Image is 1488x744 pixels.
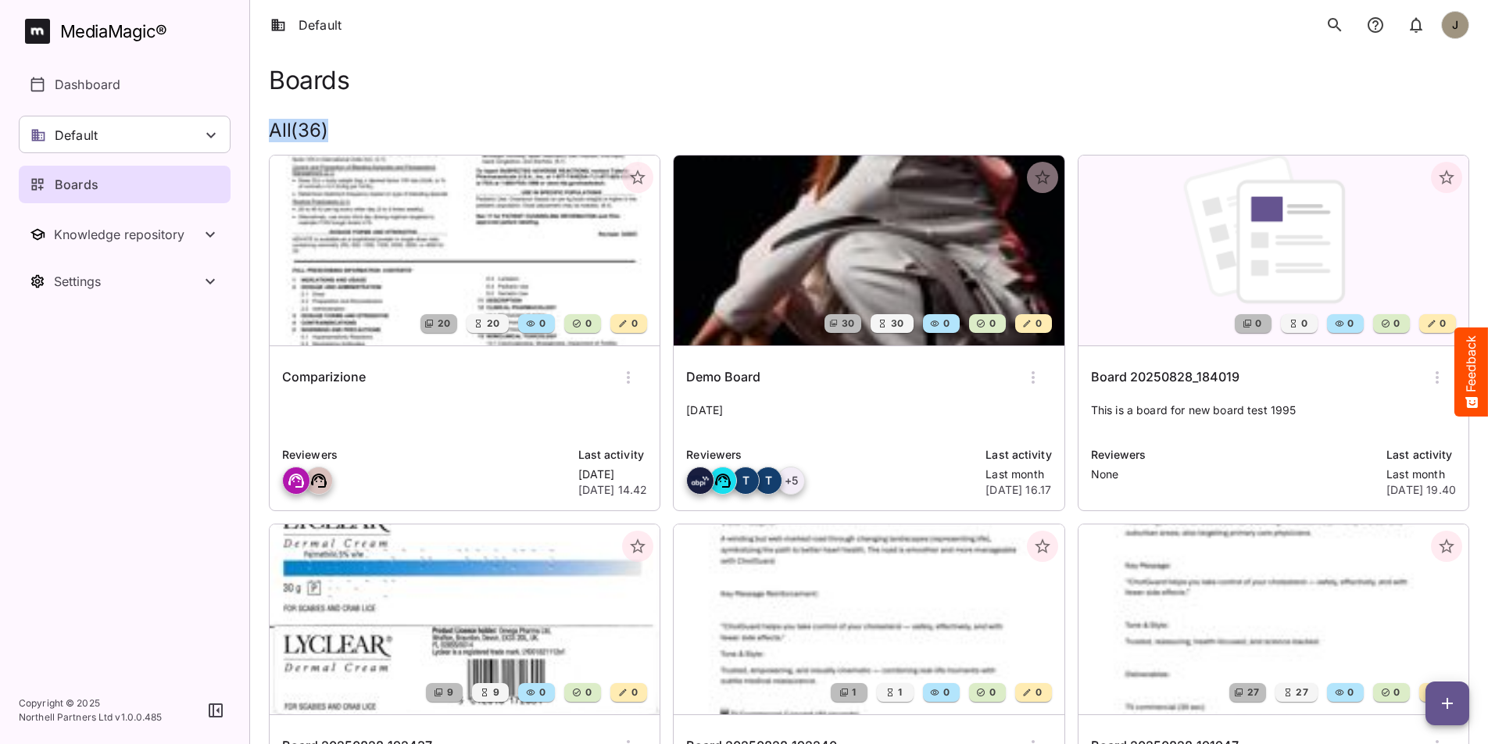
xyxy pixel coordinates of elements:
div: T [754,467,782,495]
span: 9 [492,685,499,700]
button: notifications [1360,9,1391,41]
span: 0 [1300,316,1307,331]
span: 1 [850,685,856,700]
button: Toggle Settings [19,263,231,300]
span: 0 [1346,685,1354,700]
span: 0 [630,685,638,700]
p: Reviewers [1091,446,1378,463]
p: Reviewers [686,446,976,463]
img: Board 20250828_192437 [270,524,660,714]
span: 20 [485,316,500,331]
span: 9 [445,685,453,700]
p: [DATE] 19.40 [1386,482,1456,498]
button: notifications [1400,9,1432,41]
p: Copyright © 2025 [19,696,163,710]
h1: Boards [269,66,349,95]
span: 30 [889,316,904,331]
div: + 5 [777,467,805,495]
p: Boards [55,175,98,194]
span: 0 [1392,685,1400,700]
span: 0 [1392,316,1400,331]
h6: Board 20250828_184019 [1091,367,1239,388]
span: 20 [436,316,451,331]
span: 0 [538,316,545,331]
h6: Demo Board [686,367,760,388]
span: 0 [988,316,996,331]
p: None [1091,467,1378,482]
span: 1 [896,685,902,700]
p: Last month [1386,467,1456,482]
div: T [731,467,760,495]
p: [DATE] [578,467,648,482]
p: [DATE] 14.42 [578,482,648,498]
p: [DATE] 16.17 [985,482,1051,498]
p: Default [55,126,98,145]
span: 0 [1034,685,1042,700]
span: 30 [840,316,855,331]
h6: Comparizione [282,367,366,388]
p: This is a board for new board test 1995 [1091,402,1456,434]
span: 27 [1294,685,1308,700]
span: 0 [942,316,950,331]
span: 0 [1034,316,1042,331]
p: Northell Partners Ltd v 1.0.0.485 [19,710,163,724]
span: 27 [1246,685,1260,700]
a: Dashboard [19,66,231,103]
div: Knowledge repository [54,227,201,242]
span: 0 [988,685,996,700]
div: MediaMagic ® [60,19,167,45]
nav: Settings [19,263,231,300]
span: 0 [1254,316,1261,331]
p: [DATE] [686,402,1051,434]
p: Last activity [1386,446,1456,463]
span: 0 [1438,316,1446,331]
p: Last activity [578,446,648,463]
span: 0 [584,685,592,700]
span: 0 [630,316,638,331]
button: search [1319,9,1350,41]
img: Board 20250828_184019 [1078,156,1468,345]
div: J [1441,11,1469,39]
p: Last activity [985,446,1051,463]
span: 0 [538,685,545,700]
img: Board 20250828_191947 [1078,524,1468,714]
p: Last month [985,467,1051,482]
span: 0 [942,685,950,700]
nav: Knowledge repository [19,216,231,253]
img: Comparizione [270,156,660,345]
div: Settings [54,274,201,289]
img: Demo Board [674,156,1064,345]
img: Board 20250828_192240 [674,524,1064,714]
p: Reviewers [282,446,569,463]
button: Toggle Knowledge repository [19,216,231,253]
button: Feedback [1454,327,1488,417]
p: Dashboard [55,75,120,94]
span: 0 [1346,316,1354,331]
a: Boards [19,166,231,203]
h2: All ( 36 ) [269,120,1469,142]
span: 0 [584,316,592,331]
a: MediaMagic® [25,19,231,44]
